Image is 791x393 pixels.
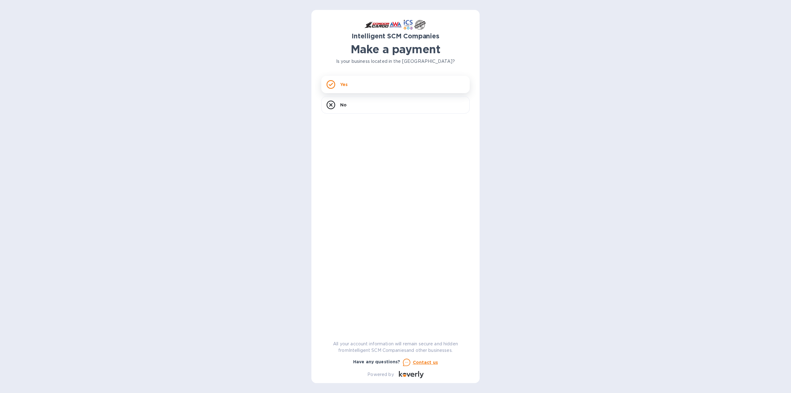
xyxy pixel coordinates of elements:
u: Contact us [413,360,438,365]
p: Is your business located in the [GEOGRAPHIC_DATA]? [321,58,470,65]
b: Intelligent SCM Companies [352,32,439,40]
h1: Make a payment [321,43,470,56]
b: Have any questions? [353,359,400,364]
p: Yes [340,81,348,88]
p: No [340,102,347,108]
p: All your account information will remain secure and hidden from Intelligent SCM Companies and oth... [321,341,470,354]
p: Powered by [367,371,394,378]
